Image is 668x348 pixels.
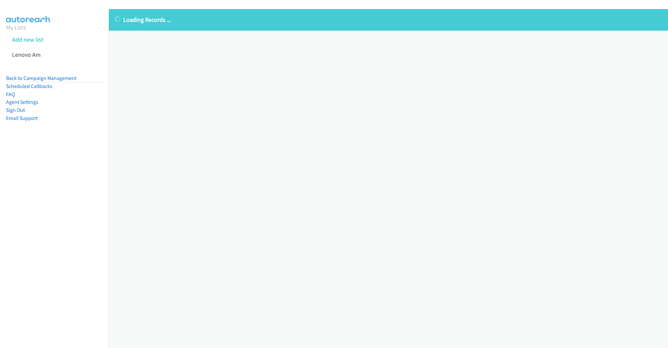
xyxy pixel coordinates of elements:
a: Sign Out [6,107,25,113]
a: Add new list [12,36,43,43]
a: My Lists [6,24,26,31]
p: Loading Records ... [115,15,662,24]
a: Email Support [6,115,38,121]
a: Agent Settings [6,99,38,105]
a: Back to Campaign Management [6,75,77,81]
a: Scheduled Callbacks [6,83,52,89]
a: Lenovo Am [12,51,41,58]
a: FAQ [6,91,15,97]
